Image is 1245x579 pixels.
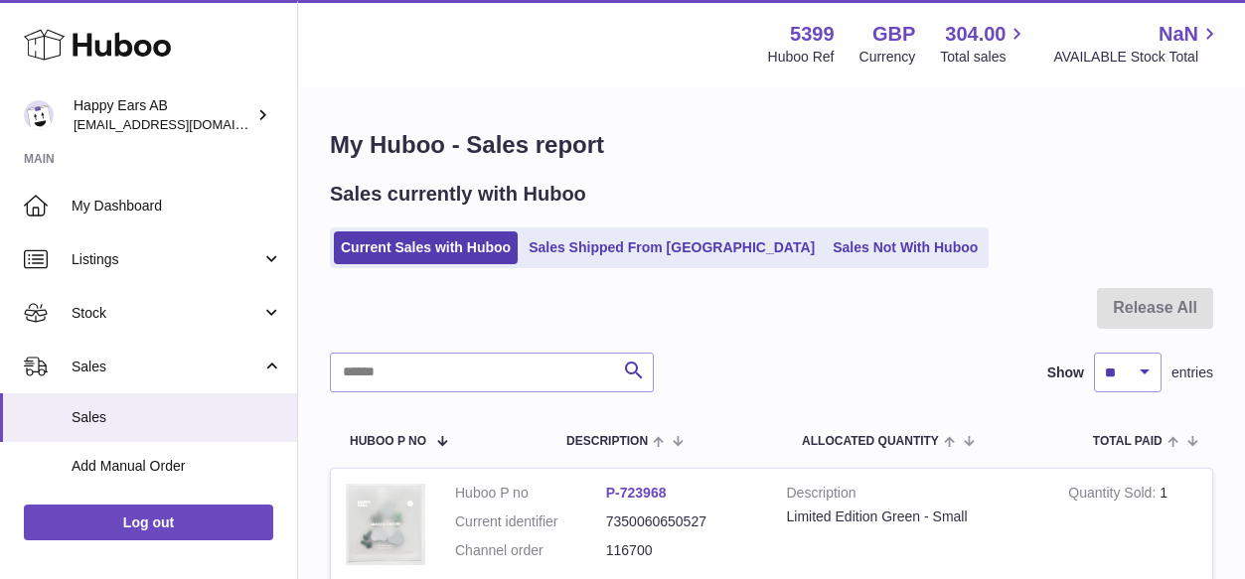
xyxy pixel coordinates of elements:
[455,541,606,560] dt: Channel order
[72,304,261,323] span: Stock
[24,505,273,540] a: Log out
[72,457,282,476] span: Add Manual Order
[802,435,939,448] span: ALLOCATED Quantity
[1053,48,1221,67] span: AVAILABLE Stock Total
[940,48,1028,67] span: Total sales
[1171,363,1213,382] span: entries
[74,96,252,134] div: Happy Ears AB
[72,358,261,376] span: Sales
[330,129,1213,161] h1: My Huboo - Sales report
[606,512,757,531] dd: 7350060650527
[1159,21,1198,48] span: NaN
[455,484,606,503] dt: Huboo P no
[334,231,518,264] a: Current Sales with Huboo
[1068,485,1160,506] strong: Quantity Sold
[350,435,426,448] span: Huboo P no
[1053,21,1221,67] a: NaN AVAILABLE Stock Total
[1047,363,1084,382] label: Show
[945,21,1006,48] span: 304.00
[859,48,916,67] div: Currency
[826,231,985,264] a: Sales Not With Huboo
[72,250,261,269] span: Listings
[606,541,757,560] dd: 116700
[72,197,282,216] span: My Dashboard
[74,116,292,132] span: [EMAIL_ADDRESS][DOMAIN_NAME]
[72,408,282,427] span: Sales
[768,48,835,67] div: Huboo Ref
[940,21,1028,67] a: 304.00 Total sales
[566,435,648,448] span: Description
[24,100,54,130] img: 3pl@happyearsearplugs.com
[787,484,1039,507] strong: Description
[522,231,822,264] a: Sales Shipped From [GEOGRAPHIC_DATA]
[330,181,586,208] h2: Sales currently with Huboo
[790,21,835,48] strong: 5399
[787,507,1039,526] div: Limited Edition Green - Small
[872,21,915,48] strong: GBP
[606,485,667,501] a: P-723968
[455,512,606,531] dt: Current identifier
[1093,435,1163,448] span: Total paid
[346,484,425,565] img: 53991712569243.png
